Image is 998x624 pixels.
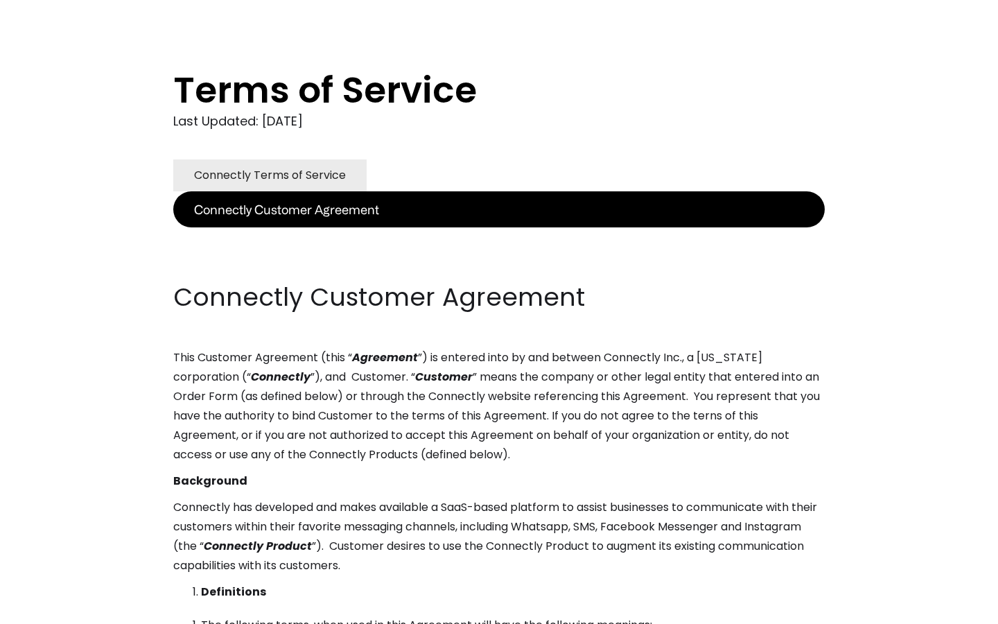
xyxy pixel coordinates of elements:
[173,498,825,575] p: Connectly has developed and makes available a SaaS-based platform to assist businesses to communi...
[352,349,418,365] em: Agreement
[173,473,247,489] strong: Background
[28,600,83,619] ul: Language list
[194,166,346,185] div: Connectly Terms of Service
[204,538,312,554] em: Connectly Product
[173,254,825,273] p: ‍
[173,111,825,132] div: Last Updated: [DATE]
[415,369,473,385] em: Customer
[173,227,825,247] p: ‍
[173,280,825,315] h2: Connectly Customer Agreement
[201,584,266,600] strong: Definitions
[251,369,310,385] em: Connectly
[194,200,379,219] div: Connectly Customer Agreement
[14,598,83,619] aside: Language selected: English
[173,69,769,111] h1: Terms of Service
[173,348,825,465] p: This Customer Agreement (this “ ”) is entered into by and between Connectly Inc., a [US_STATE] co...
